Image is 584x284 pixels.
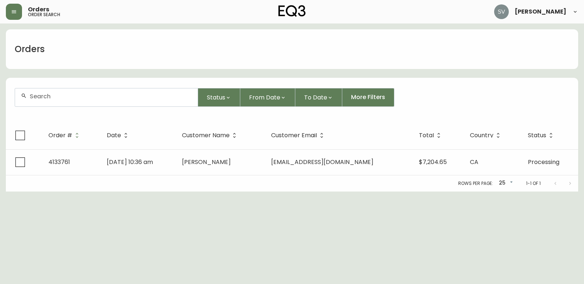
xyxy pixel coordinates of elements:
[107,158,153,166] span: [DATE] 10:36 am
[28,12,60,17] h5: order search
[271,132,326,139] span: Customer Email
[107,133,121,138] span: Date
[198,88,240,107] button: Status
[182,132,239,139] span: Customer Name
[470,132,503,139] span: Country
[515,9,566,15] span: [PERSON_NAME]
[528,133,546,138] span: Status
[249,93,280,102] span: From Date
[351,93,385,101] span: More Filters
[30,93,192,100] input: Search
[528,132,556,139] span: Status
[304,93,327,102] span: To Date
[419,133,434,138] span: Total
[470,133,493,138] span: Country
[295,88,342,107] button: To Date
[496,177,514,189] div: 25
[271,158,373,166] span: [EMAIL_ADDRESS][DOMAIN_NAME]
[240,88,295,107] button: From Date
[271,133,317,138] span: Customer Email
[342,88,394,107] button: More Filters
[278,5,306,17] img: logo
[15,43,45,55] h1: Orders
[182,158,231,166] span: [PERSON_NAME]
[526,180,541,187] p: 1-1 of 1
[470,158,478,166] span: CA
[182,133,230,138] span: Customer Name
[458,180,493,187] p: Rows per page:
[48,133,72,138] span: Order #
[528,158,559,166] span: Processing
[494,4,509,19] img: 0ef69294c49e88f033bcbeb13310b844
[48,158,70,166] span: 4133761
[207,93,225,102] span: Status
[28,7,49,12] span: Orders
[48,132,82,139] span: Order #
[419,158,447,166] span: $7,204.65
[107,132,131,139] span: Date
[419,132,444,139] span: Total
